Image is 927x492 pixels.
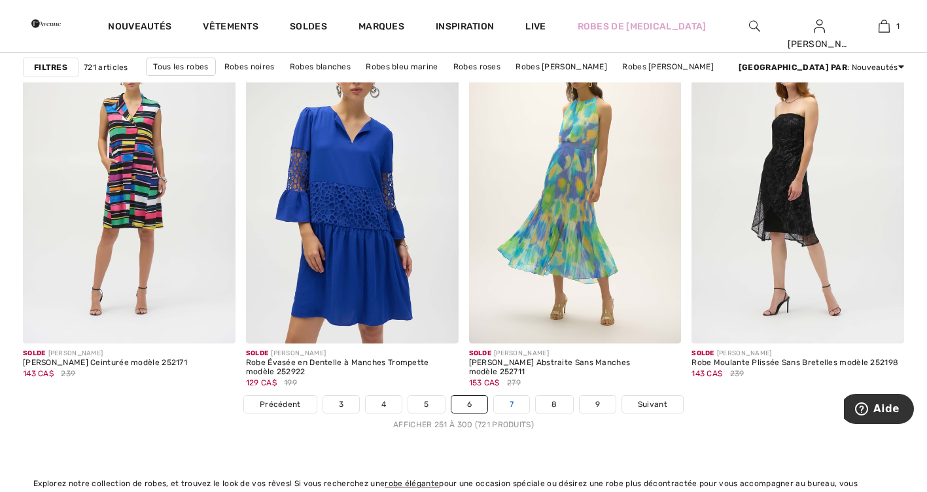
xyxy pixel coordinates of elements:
[739,63,847,72] strong: [GEOGRAPHIC_DATA] par
[283,58,357,75] a: Robes blanches
[108,21,171,35] a: Nouveautés
[730,368,744,379] span: 239
[146,58,215,76] a: Tous les robes
[23,349,187,359] div: [PERSON_NAME]
[246,378,277,387] span: 129 CA$
[638,398,667,410] span: Suivant
[34,61,67,73] strong: Filtres
[323,396,359,413] a: 3
[23,359,187,368] div: [PERSON_NAME] Ceinturée modèle 252171
[23,349,46,357] span: Solde
[218,58,281,75] a: Robes noires
[290,21,327,35] a: Soldes
[525,20,546,33] a: Live
[246,359,459,377] div: Robe Évasée en Dentelle à Manches Trompette modèle 252922
[451,396,487,413] a: 6
[246,349,459,359] div: [PERSON_NAME]
[469,378,500,387] span: 153 CA$
[844,394,914,427] iframe: Ouvre un widget dans lequel vous pouvez trouver plus d’informations
[507,377,521,389] span: 279
[879,18,890,34] img: Mon panier
[509,58,614,75] a: Robes [PERSON_NAME]
[691,369,722,378] span: 143 CA$
[359,58,444,75] a: Robes bleu marine
[469,25,682,343] img: Robe Longue Abstraite Sans Manches modèle 252711. Multi
[691,349,714,357] span: Solde
[788,37,851,51] div: [PERSON_NAME]
[691,349,898,359] div: [PERSON_NAME]
[23,395,904,430] nav: Page navigation
[469,349,682,359] div: [PERSON_NAME]
[84,61,128,73] span: 721 articles
[852,18,916,34] a: 1
[436,21,494,35] span: Inspiration
[447,58,507,75] a: Robes roses
[494,396,529,413] a: 7
[23,369,54,378] span: 143 CA$
[61,368,75,379] span: 239
[896,20,900,32] span: 1
[580,396,616,413] a: 9
[359,21,404,35] a: Marques
[385,479,439,488] a: robe élégante
[749,18,760,34] img: recherche
[814,20,825,32] a: Se connecter
[691,359,898,368] div: Robe Moulante Plissée Sans Bretelles modèle 252198
[363,76,432,93] a: Robes longues
[246,25,459,343] img: Robe Évasée en Dentelle à Manches Trompette modèle 252922. Saphir Royal 163
[203,21,258,35] a: Vêtements
[260,398,301,410] span: Précédent
[244,396,317,413] a: Précédent
[739,61,904,73] div: : Nouveautés
[284,377,297,389] span: 199
[366,396,402,413] a: 4
[691,25,904,343] img: Robe Moulante Plissée Sans Bretelles modèle 252198. Noir/Argent
[578,20,707,33] a: Robes de [MEDICAL_DATA]
[814,18,825,34] img: Mes infos
[536,396,572,413] a: 8
[408,396,444,413] a: 5
[246,349,269,357] span: Solde
[469,349,492,357] span: Solde
[23,419,904,430] div: Afficher 251 à 300 (721 produits)
[434,76,504,93] a: Robes courtes
[622,396,683,413] a: Suivant
[469,359,682,377] div: [PERSON_NAME] Abstraite Sans Manches modèle 252711
[31,10,61,37] img: 1ère Avenue
[616,58,720,75] a: Robes [PERSON_NAME]
[23,25,236,343] img: Robe Portefeuille Ceinturée modèle 252171. Noir/Multi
